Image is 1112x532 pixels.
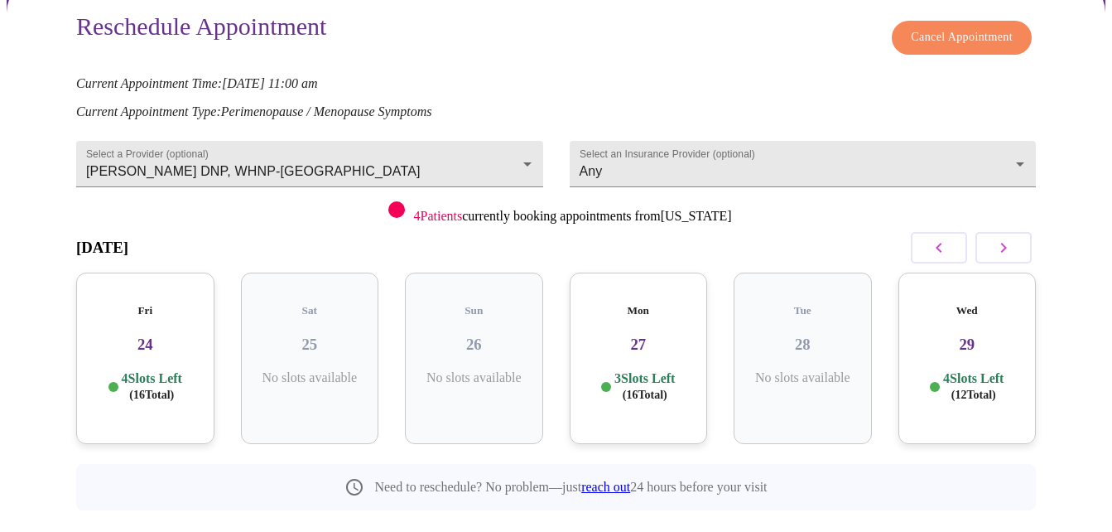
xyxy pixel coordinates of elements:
[581,480,630,494] a: reach out
[254,370,366,385] p: No slots available
[623,389,667,401] span: ( 16 Total)
[76,104,431,118] em: Current Appointment Type: Perimenopause / Menopause Symptoms
[583,304,695,317] h5: Mon
[374,480,767,495] p: Need to reschedule? No problem—just 24 hours before your visit
[413,209,731,224] p: currently booking appointments from [US_STATE]
[89,336,201,354] h3: 24
[570,141,1037,187] div: Any
[912,336,1023,354] h3: 29
[912,304,1023,317] h5: Wed
[76,12,326,46] h3: Reschedule Appointment
[418,304,530,317] h5: Sun
[911,27,1013,48] span: Cancel Appointment
[747,370,859,385] p: No slots available
[89,304,201,317] h5: Fri
[254,304,366,317] h5: Sat
[943,370,1004,403] p: 4 Slots Left
[76,239,128,257] h3: [DATE]
[76,76,318,90] em: Current Appointment Time: [DATE] 11:00 am
[129,389,174,401] span: ( 16 Total)
[583,336,695,354] h3: 27
[418,336,530,354] h3: 26
[76,141,543,187] div: [PERSON_NAME] DNP, WHNP-[GEOGRAPHIC_DATA]
[254,336,366,354] h3: 25
[951,389,996,401] span: ( 12 Total)
[747,336,859,354] h3: 28
[413,209,462,223] span: 4 Patients
[614,370,675,403] p: 3 Slots Left
[122,370,182,403] p: 4 Slots Left
[892,21,1032,55] button: Cancel Appointment
[747,304,859,317] h5: Tue
[418,370,530,385] p: No slots available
